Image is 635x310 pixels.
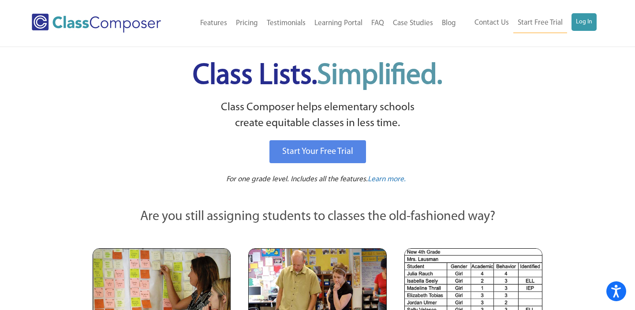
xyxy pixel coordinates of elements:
[388,14,437,33] a: Case Studies
[196,14,232,33] a: Features
[470,13,513,33] a: Contact Us
[32,14,161,33] img: Class Composer
[437,14,460,33] a: Blog
[513,13,567,33] a: Start Free Trial
[282,147,353,156] span: Start Your Free Trial
[367,14,388,33] a: FAQ
[368,174,406,185] a: Learn more.
[571,13,597,31] a: Log In
[181,14,460,33] nav: Header Menu
[269,140,366,163] a: Start Your Free Trial
[93,207,542,227] p: Are you still assigning students to classes the old-fashioned way?
[368,176,406,183] span: Learn more.
[226,176,368,183] span: For one grade level. Includes all the features.
[232,14,262,33] a: Pricing
[91,100,544,132] p: Class Composer helps elementary schools create equitable classes in less time.
[460,13,597,33] nav: Header Menu
[317,62,442,90] span: Simplified.
[310,14,367,33] a: Learning Portal
[262,14,310,33] a: Testimonials
[193,62,442,90] span: Class Lists.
